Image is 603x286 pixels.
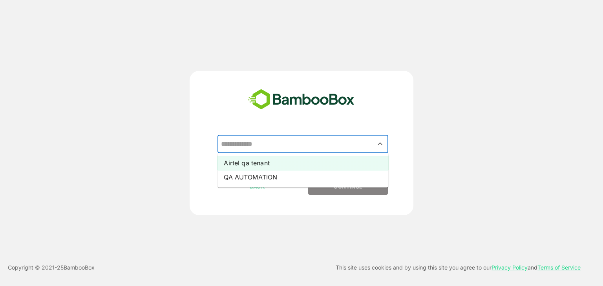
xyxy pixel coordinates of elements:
[217,156,388,170] li: Airtel qa tenant
[492,264,528,271] a: Privacy Policy
[336,263,581,272] p: This site uses cookies and by using this site you agree to our and
[375,139,386,149] button: Close
[244,87,359,112] img: bamboobox
[537,264,581,271] a: Terms of Service
[217,170,388,184] li: QA AUTOMATION
[8,263,95,272] p: Copyright © 2021- 25 BambooBox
